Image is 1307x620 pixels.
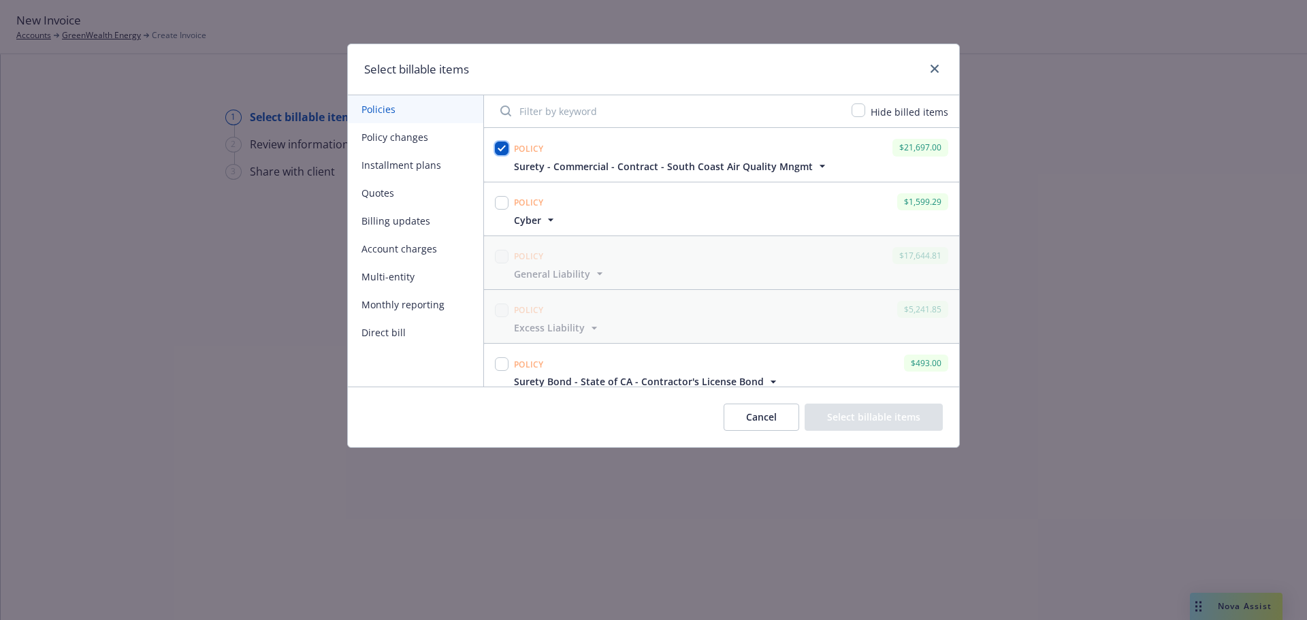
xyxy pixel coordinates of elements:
[514,321,585,335] span: Excess Liability
[348,123,483,151] button: Policy changes
[514,159,813,174] span: Surety - Commercial - Contract - South Coast Air Quality Mngmt
[514,359,544,370] span: Policy
[892,247,948,264] div: $17,644.81
[484,236,959,289] span: Policy$17,644.81General Liability
[514,213,558,227] button: Cyber
[724,404,799,431] button: Cancel
[348,263,483,291] button: Multi-entity
[926,61,943,77] a: close
[892,139,948,156] div: $21,697.00
[348,291,483,319] button: Monthly reporting
[514,304,544,316] span: Policy
[492,97,843,125] input: Filter by keyword
[514,197,544,208] span: Policy
[348,319,483,346] button: Direct bill
[897,301,948,318] div: $5,241.85
[348,151,483,179] button: Installment plans
[348,95,483,123] button: Policies
[904,355,948,372] div: $493.00
[484,290,959,343] span: Policy$5,241.85Excess Liability
[348,207,483,235] button: Billing updates
[514,159,829,174] button: Surety - Commercial - Contract - South Coast Air Quality Mngmt
[514,267,590,281] span: General Liability
[897,193,948,210] div: $1,599.29
[364,61,469,78] h1: Select billable items
[514,321,601,335] button: Excess Liability
[514,374,764,389] span: Surety Bond - State of CA - Contractor's License Bond
[871,105,948,118] span: Hide billed items
[514,250,544,262] span: Policy
[514,267,607,281] button: General Liability
[514,374,780,389] button: Surety Bond - State of CA - Contractor's License Bond
[514,143,544,154] span: Policy
[348,235,483,263] button: Account charges
[514,213,541,227] span: Cyber
[348,179,483,207] button: Quotes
